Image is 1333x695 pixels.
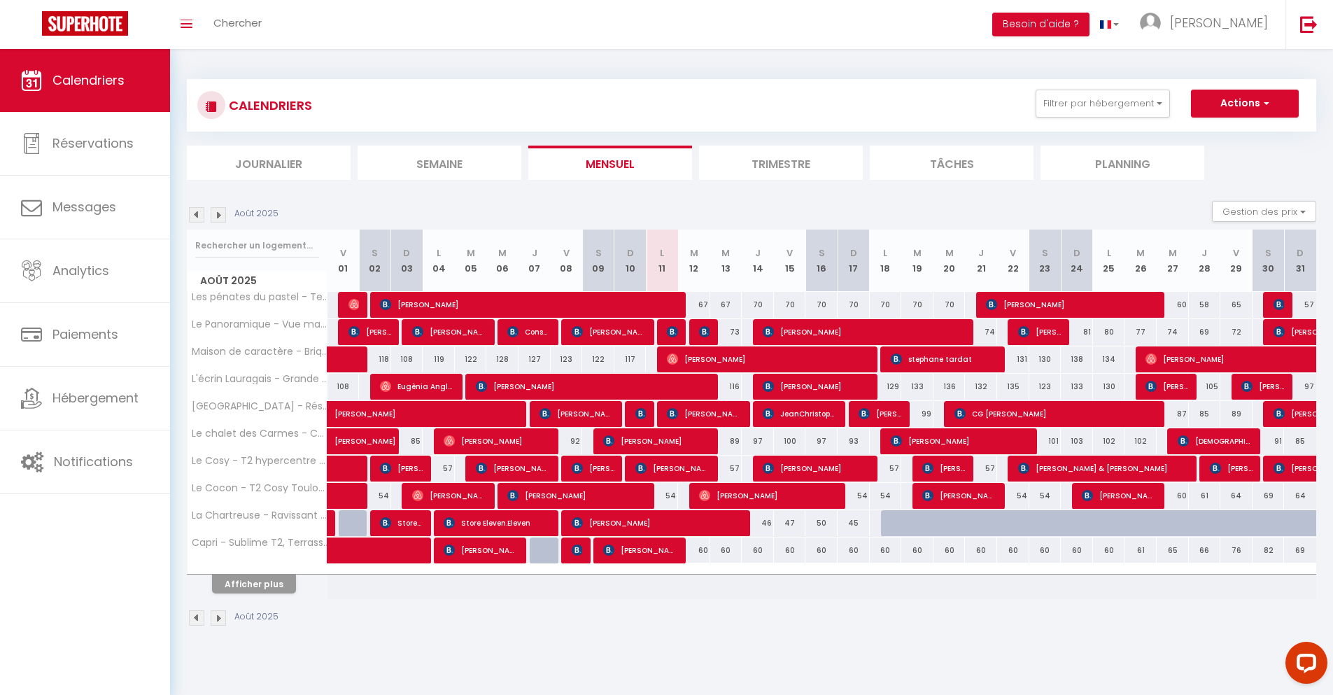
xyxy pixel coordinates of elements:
[763,373,870,400] span: [PERSON_NAME]
[1018,318,1061,345] span: [PERSON_NAME]
[710,428,742,454] div: 89
[1253,428,1285,454] div: 91
[699,146,863,180] li: Trimestre
[234,207,278,220] p: Août 2025
[646,230,678,292] th: 11
[572,510,743,536] span: [PERSON_NAME]
[190,428,330,439] span: Le chalet des Carmes - Charmant T4 Hypercentre
[52,325,118,343] span: Paiements
[838,230,870,292] th: 17
[190,292,330,302] span: Les pénates du pastel - Terrasse & Jardin
[774,428,806,454] div: 100
[742,510,774,536] div: 46
[1093,374,1125,400] div: 130
[883,246,887,260] abbr: L
[572,455,614,482] span: [PERSON_NAME]
[54,453,133,470] span: Notifications
[1220,319,1253,345] div: 72
[334,421,399,447] span: [PERSON_NAME]
[859,400,901,427] span: [PERSON_NAME]
[1073,246,1080,260] abbr: D
[870,538,902,563] div: 60
[532,246,537,260] abbr: J
[763,455,870,482] span: [PERSON_NAME]
[1284,292,1316,318] div: 57
[334,393,528,420] span: [PERSON_NAME]
[1220,230,1253,292] th: 29
[187,146,351,180] li: Journalier
[507,482,647,509] span: [PERSON_NAME]
[1029,538,1062,563] div: 60
[1029,374,1062,400] div: 123
[1284,538,1316,563] div: 69
[1212,201,1316,222] button: Gestion des prix
[774,510,806,536] div: 47
[1157,230,1189,292] th: 27
[699,318,710,345] span: [PERSON_NAME]
[476,373,712,400] span: [PERSON_NAME]
[742,538,774,563] div: 60
[774,230,806,292] th: 15
[190,510,330,521] span: La Chartreuse - Ravissant appartement à [GEOGRAPHIC_DATA]
[1157,483,1189,509] div: 60
[1093,230,1125,292] th: 25
[1140,13,1161,34] img: ...
[486,230,519,292] th: 06
[965,374,997,400] div: 132
[380,510,423,536] span: Store Eleven.Eleven
[667,346,870,372] span: [PERSON_NAME]
[646,483,678,509] div: 54
[190,456,330,466] span: Le Cosy - T2 hypercentre au calme avec parking
[212,575,296,594] button: Afficher plus
[1170,14,1268,31] span: [PERSON_NAME]
[838,292,870,318] div: 70
[805,428,838,454] div: 97
[528,146,692,180] li: Mensuel
[1145,373,1188,400] span: [PERSON_NAME]
[997,374,1029,400] div: 135
[327,374,360,400] div: 108
[901,538,933,563] div: 60
[1241,373,1284,400] span: [PERSON_NAME]
[582,230,614,292] th: 09
[660,246,664,260] abbr: L
[1029,428,1062,454] div: 101
[742,428,774,454] div: 97
[774,292,806,318] div: 70
[997,483,1029,509] div: 54
[805,510,838,536] div: 50
[710,456,742,482] div: 57
[486,346,519,372] div: 128
[922,482,997,509] span: [PERSON_NAME]
[1061,374,1093,400] div: 133
[614,346,647,372] div: 117
[1124,428,1157,454] div: 102
[805,538,838,563] div: 60
[870,146,1034,180] li: Tâches
[1157,401,1189,427] div: 87
[572,318,647,345] span: [PERSON_NAME]
[1265,246,1271,260] abbr: S
[1107,246,1111,260] abbr: L
[838,483,870,509] div: 54
[1042,246,1048,260] abbr: S
[52,134,134,152] span: Réservations
[595,246,602,260] abbr: S
[519,346,551,372] div: 127
[1233,246,1239,260] abbr: V
[1124,230,1157,292] th: 26
[412,482,487,509] span: [PERSON_NAME]
[1061,428,1093,454] div: 103
[1189,483,1221,509] div: 61
[52,71,125,89] span: Calendriers
[190,319,330,330] span: Le Panoramique - Vue magique
[667,318,677,345] span: [PERSON_NAME]
[774,538,806,563] div: 60
[423,346,455,372] div: 119
[476,455,551,482] span: [PERSON_NAME]
[614,230,647,292] th: 10
[1300,15,1318,33] img: logout
[997,538,1029,563] div: 60
[1284,374,1316,400] div: 97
